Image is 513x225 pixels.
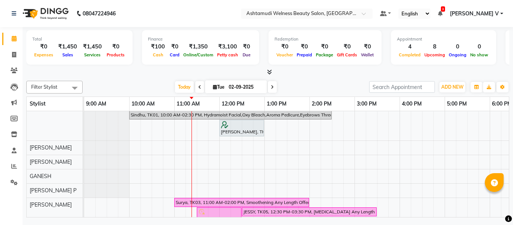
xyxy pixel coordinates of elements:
span: Filter Stylist [31,84,57,90]
div: ₹1,450 [55,42,80,51]
div: ₹0 [335,42,359,51]
span: Online/Custom [181,52,215,57]
span: Sales [60,52,75,57]
span: Completed [397,52,422,57]
input: 2025-09-02 [226,82,264,93]
b: 08047224946 [83,3,116,24]
div: ₹0 [359,42,376,51]
div: [PERSON_NAME], TK11, 12:00 PM-01:00 PM, Layer Cut [220,121,263,135]
div: 4 [397,42,422,51]
span: Ongoing [447,52,468,57]
a: 2:00 PM [310,98,333,109]
div: ₹0 [32,42,55,51]
div: Appointment [397,36,490,42]
span: Gift Cards [335,52,359,57]
div: Surya, TK03, 11:00 AM-02:00 PM, Smoothening Any Length Offer [175,199,308,206]
a: 9:00 AM [84,98,108,109]
div: ₹100 [148,42,168,51]
span: Expenses [32,52,55,57]
span: Cash [151,52,165,57]
span: Services [82,52,103,57]
span: [PERSON_NAME] V [450,10,499,18]
div: ₹0 [275,42,295,51]
div: Bindhu, TK10, 11:30 AM-12:30 PM, Hair Spa [198,208,241,223]
div: Redemption [275,36,376,42]
input: Search Appointment [369,81,435,93]
a: 3:00 PM [355,98,379,109]
div: ₹3,100 [215,42,240,51]
div: Finance [148,36,253,42]
a: 4:00 PM [400,98,424,109]
span: Card [168,52,181,57]
div: ₹0 [168,42,181,51]
a: 10:00 AM [130,98,157,109]
span: Petty cash [215,52,240,57]
span: Today [175,81,194,93]
span: GANESH [30,173,51,180]
div: ₹0 [240,42,253,51]
span: [PERSON_NAME] [30,159,72,165]
div: 0 [447,42,468,51]
span: ADD NEW [441,84,463,90]
span: Stylist [30,100,45,107]
img: logo [19,3,71,24]
a: 3 [438,10,442,17]
span: 3 [441,6,445,12]
a: 12:00 PM [220,98,246,109]
div: 0 [468,42,490,51]
div: ₹0 [314,42,335,51]
span: [PERSON_NAME] [30,144,72,151]
div: ₹1,350 [181,42,215,51]
div: 8 [422,42,447,51]
span: Wallet [359,52,376,57]
span: Voucher [275,52,295,57]
span: Due [241,52,252,57]
div: ₹1,450 [80,42,105,51]
span: Prepaid [295,52,314,57]
button: ADD NEW [439,82,465,92]
div: Total [32,36,127,42]
div: ₹0 [105,42,127,51]
span: Products [105,52,127,57]
span: Upcoming [422,52,447,57]
div: Sindhu, TK01, 10:00 AM-02:30 PM, Hydramoist Facial,Oxy Bleach,Aroma Pedicure,Eyebrows Threading,F... [130,112,331,118]
span: [PERSON_NAME] P [30,187,77,194]
span: [PERSON_NAME] [30,201,72,208]
span: Tue [211,84,226,90]
a: 11:00 AM [175,98,202,109]
span: Package [314,52,335,57]
span: No show [468,52,490,57]
a: 1:00 PM [265,98,288,109]
div: ₹0 [295,42,314,51]
div: JESSY, TK05, 12:30 PM-03:30 PM, [MEDICAL_DATA] Any Length Offer [243,208,376,215]
a: 5:00 PM [445,98,469,109]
